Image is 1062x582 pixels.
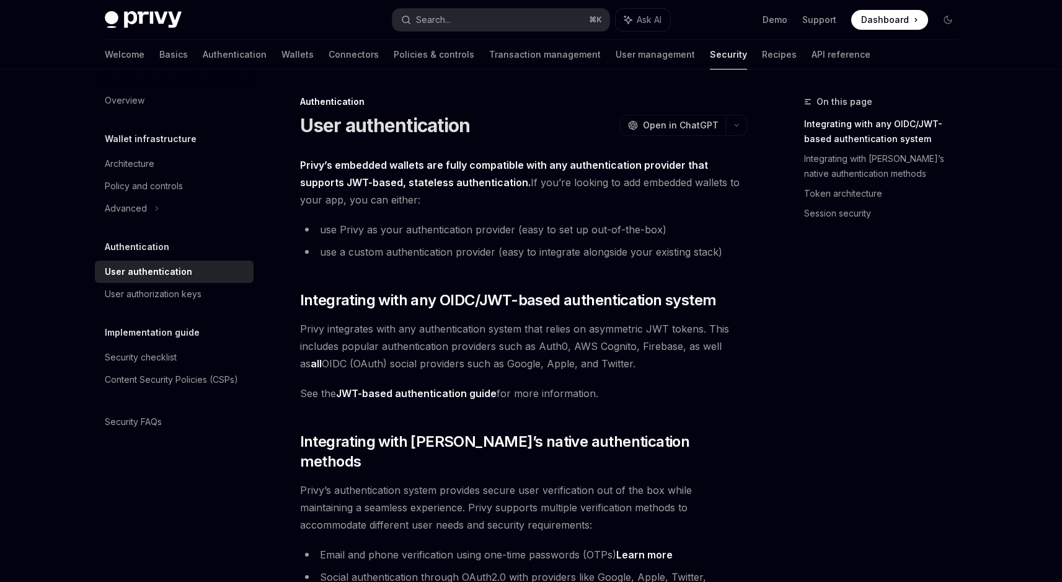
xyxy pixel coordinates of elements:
a: Wallets [281,40,314,69]
a: Transaction management [489,40,601,69]
span: Dashboard [861,14,909,26]
span: ⌘ K [589,15,602,25]
li: use a custom authentication provider (easy to integrate alongside your existing stack) [300,243,747,261]
strong: all [311,357,322,370]
a: User authorization keys [95,283,254,305]
div: Policy and controls [105,179,183,194]
span: See the for more information. [300,385,747,402]
div: Content Security Policies (CSPs) [105,372,238,387]
a: Overview [95,89,254,112]
div: Advanced [105,201,147,216]
button: Ask AI [616,9,670,31]
a: Demo [763,14,787,26]
span: Integrating with [PERSON_NAME]’s native authentication methods [300,432,747,472]
h5: Wallet infrastructure [105,132,197,146]
a: Recipes [762,40,797,69]
span: Ask AI [637,14,662,26]
a: Welcome [105,40,144,69]
a: Dashboard [851,10,928,30]
a: Architecture [95,153,254,175]
a: Authentication [203,40,267,69]
a: Security [710,40,747,69]
a: JWT-based authentication guide [336,387,497,400]
li: use Privy as your authentication provider (easy to set up out-of-the-box) [300,221,747,238]
a: Security FAQs [95,411,254,433]
a: Basics [159,40,188,69]
a: Content Security Policies (CSPs) [95,369,254,391]
a: Policies & controls [394,40,474,69]
button: Search...⌘K [392,9,609,31]
li: Email and phone verification using one-time passwords (OTPs) [300,546,747,563]
h5: Implementation guide [105,325,200,340]
a: API reference [812,40,870,69]
a: Connectors [329,40,379,69]
a: Learn more [616,548,673,562]
span: Integrating with any OIDC/JWT-based authentication system [300,290,717,310]
img: dark logo [105,11,182,29]
a: Security checklist [95,346,254,369]
span: If you’re looking to add embedded wallets to your app, you can either: [300,156,747,208]
h1: User authentication [300,114,471,137]
span: On this page [816,94,872,109]
div: Overview [105,93,144,108]
a: Integrating with [PERSON_NAME]’s native authentication methods [804,149,968,184]
span: Open in ChatGPT [643,119,719,132]
div: Search... [416,12,451,27]
div: User authentication [105,264,192,279]
div: Security checklist [105,350,177,365]
a: Session security [804,204,968,223]
a: Integrating with any OIDC/JWT-based authentication system [804,114,968,149]
span: Privy’s authentication system provides secure user verification out of the box while maintaining ... [300,481,747,534]
div: User authorization keys [105,287,201,302]
div: Security FAQs [105,414,162,429]
a: User management [616,40,695,69]
button: Open in ChatGPT [620,115,726,136]
div: Authentication [300,96,747,108]
a: User authentication [95,261,254,283]
h5: Authentication [105,240,169,254]
a: Policy and controls [95,175,254,197]
strong: Privy’s embedded wallets are fully compatible with any authentication provider that supports JWT-... [300,159,708,189]
a: Token architecture [804,184,968,204]
span: Privy integrates with any authentication system that relies on asymmetric JWT tokens. This includ... [300,320,747,372]
a: Support [802,14,836,26]
button: Toggle dark mode [938,10,958,30]
div: Architecture [105,156,154,171]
